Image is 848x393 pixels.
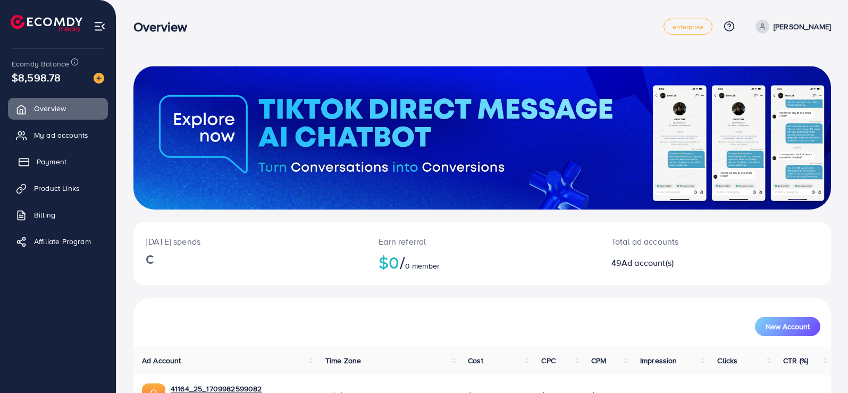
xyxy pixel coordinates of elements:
[34,236,91,247] span: Affiliate Program
[591,355,606,366] span: CPM
[12,58,69,69] span: Ecomdy Balance
[622,257,674,269] span: Ad account(s)
[133,19,196,35] h3: Overview
[611,258,760,268] h2: 49
[11,15,82,31] img: logo
[8,151,108,172] a: Payment
[34,130,88,140] span: My ad accounts
[755,317,820,336] button: New Account
[146,235,353,248] p: [DATE] spends
[8,124,108,146] a: My ad accounts
[12,70,61,85] span: $8,598.78
[751,20,831,34] a: [PERSON_NAME]
[94,20,106,32] img: menu
[400,250,405,274] span: /
[8,98,108,119] a: Overview
[34,103,66,114] span: Overview
[379,252,585,272] h2: $0
[379,235,585,248] p: Earn referral
[673,23,703,30] span: enterprise
[8,204,108,225] a: Billing
[783,355,808,366] span: CTR (%)
[640,355,677,366] span: Impression
[34,183,80,194] span: Product Links
[468,355,483,366] span: Cost
[325,355,361,366] span: Time Zone
[142,355,181,366] span: Ad Account
[611,235,760,248] p: Total ad accounts
[8,231,108,252] a: Affiliate Program
[541,355,555,366] span: CPC
[766,323,810,330] span: New Account
[8,178,108,199] a: Product Links
[717,355,737,366] span: Clicks
[94,73,104,83] img: image
[405,261,440,271] span: 0 member
[37,156,66,167] span: Payment
[664,19,712,35] a: enterprise
[774,20,831,33] p: [PERSON_NAME]
[34,210,55,220] span: Billing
